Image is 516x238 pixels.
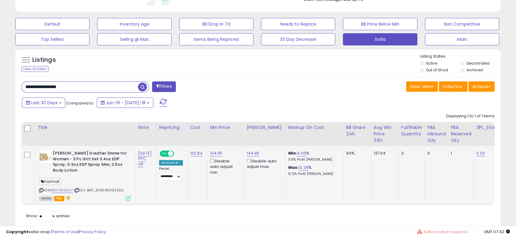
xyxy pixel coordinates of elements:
[288,150,297,156] b: Min:
[39,151,131,200] div: ASIN:
[297,150,306,156] a: 4.06
[451,124,471,144] div: FBA Reserved Qty
[52,229,78,235] a: Terms of Use
[6,229,28,235] strong: Copyright
[106,100,146,106] span: Jun-19 - [DATE]-18
[160,151,168,156] span: ON
[79,229,106,235] a: Privacy Policy
[476,124,500,131] div: 3PL_Stock
[343,18,417,30] button: BB Price Below Min
[210,150,222,156] a: 134.95
[138,124,154,131] div: Note
[52,188,73,193] a: B0D483XLH7
[261,18,335,30] button: Needs to Reprice
[406,81,438,92] button: Save View
[346,124,369,137] div: BB Share 24h.
[426,67,448,73] label: Out of Stock
[246,150,259,156] a: 144.95
[15,18,89,30] button: Default
[210,158,239,175] div: Disable auto adjust min
[39,178,61,185] span: hazmat
[427,124,446,144] div: FBA inbound Qty
[288,158,339,162] p: 3.10% Profit [PERSON_NAME]
[346,151,366,156] div: 94%
[467,61,489,66] label: Deactivated
[31,100,58,106] span: Last 30 Days
[443,83,462,90] span: Columns
[246,158,281,169] div: Disable auto adjust max
[39,196,53,201] span: All listings currently available for purchase on Amazon
[152,81,176,92] button: Filters
[439,81,467,92] button: Columns
[15,33,89,45] button: Top Sellers
[420,54,501,59] p: Listing States:
[467,67,483,73] label: Archived
[159,160,183,165] div: Amazon AI *
[53,151,127,175] b: [PERSON_NAME] Gaultier Divine for Women - 3 Pc Gift Set 3.4oz EDP Spray, 0.3oz EDP Spray Mini, 2....
[484,229,510,235] span: 2025-08-18 07:42 GMT
[22,98,65,108] button: Last 30 Days
[474,122,503,146] th: CSV column name: cust_attr_3_3PL_Stock
[74,188,124,193] span: | SKU: BW1_8435415092500
[54,196,64,201] span: FBA
[374,151,394,156] div: 137.04
[66,100,94,106] span: Compared to:
[159,124,185,131] div: Repricing
[288,165,339,176] div: %
[468,81,495,92] button: Actions
[288,124,341,131] div: Markup on Cost
[97,98,153,108] button: Jun-19 - [DATE]-18
[190,124,205,131] div: Cost
[427,151,444,156] div: 0
[39,151,51,163] img: 41nLBDC+b2L._SL40_.jpg
[426,61,437,66] label: Active
[159,167,183,180] div: Preset:
[374,124,396,144] div: Avg Win Price 24h.
[32,56,56,64] h5: Listings
[288,165,299,170] b: Max:
[476,150,485,156] a: 0.00
[246,124,283,131] div: [PERSON_NAME]
[299,165,308,171] a: 12.29
[64,196,71,200] i: hazardous material
[179,33,253,45] button: Items Being Repriced
[21,66,49,72] div: Clear All Filters
[446,113,495,119] div: Displaying 1 to 1 of 1 items
[401,151,420,156] div: 2
[288,172,339,176] p: 8.72% Profit [PERSON_NAME]
[261,33,335,45] button: 30 Day Decrease
[173,151,183,156] span: OFF
[190,150,203,156] a: 102.84
[401,124,422,137] div: Fulfillable Quantity
[451,151,469,156] div: 1
[425,18,499,30] button: Non Competitive
[285,122,343,146] th: The percentage added to the cost of goods (COGS) that forms the calculator for Min & Max prices.
[343,33,417,45] button: Sofia
[288,151,339,162] div: %
[97,18,171,30] button: Inventory Age
[6,229,106,235] div: seller snap | |
[210,124,241,131] div: Min Price
[97,33,171,45] button: Selling @ Max
[179,18,253,30] button: BB Drop in 7d
[425,33,499,45] button: Main
[26,213,70,219] span: Show: entries
[38,124,133,131] div: Title
[138,150,152,167] a: [DATE] PPC off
